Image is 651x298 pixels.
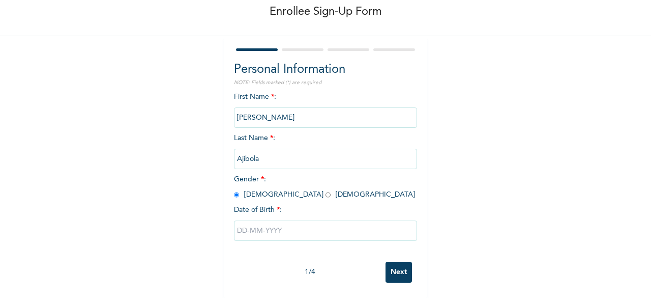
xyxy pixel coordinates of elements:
[234,107,417,128] input: Enter your first name
[270,4,382,20] p: Enrollee Sign-Up Form
[234,267,386,278] div: 1 / 4
[234,221,417,241] input: DD-MM-YYYY
[234,176,415,198] span: Gender : [DEMOGRAPHIC_DATA] [DEMOGRAPHIC_DATA]
[234,93,417,121] span: First Name :
[234,61,417,79] h2: Personal Information
[234,134,417,162] span: Last Name :
[234,149,417,169] input: Enter your last name
[386,262,412,283] input: Next
[234,79,417,87] p: NOTE: Fields marked (*) are required
[234,205,282,215] span: Date of Birth :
